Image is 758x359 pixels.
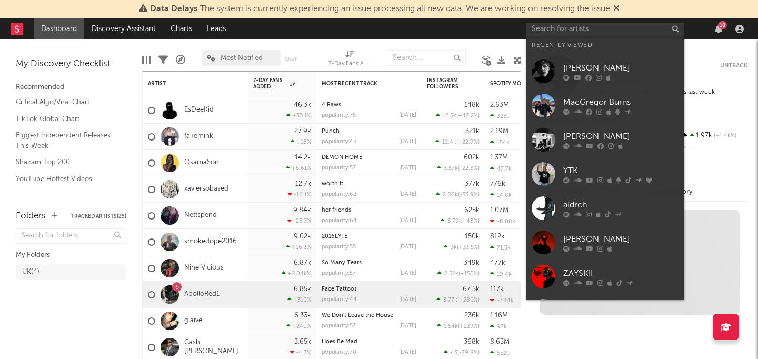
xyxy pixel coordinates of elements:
a: Shazam Top 200 [16,156,116,168]
a: Apple Top 200 [16,190,116,201]
span: Data Delays [150,5,197,13]
div: [DATE] [399,297,416,303]
div: 67.5k [463,286,480,293]
div: worth it [322,181,416,187]
div: popularity: 55 [322,244,356,250]
span: 2.52k [444,271,458,277]
div: popularity: 62 [322,192,356,197]
button: 10 [715,25,722,33]
span: : The system is currently experiencing an issue processing all new data. We are working on resolv... [150,5,610,13]
div: YTK [563,164,679,177]
div: [PERSON_NAME] [563,130,679,143]
div: 602k [464,154,480,161]
button: Save [284,56,298,62]
div: +18 % [291,138,311,145]
a: So Many Tears [322,260,362,266]
div: 2.19M [490,128,508,135]
div: [PERSON_NAME] [563,62,679,74]
div: Recommended [16,81,126,94]
input: Search for artists [526,23,684,36]
a: [PERSON_NAME] [526,54,684,88]
div: 97k [490,323,507,330]
span: 3.57k [444,166,458,172]
div: 368k [464,338,480,345]
div: 14.8k [490,192,512,198]
div: Face Tattoos [322,286,416,292]
div: -- [677,143,747,156]
div: popularity: 44 [322,297,357,303]
a: fakemink [184,132,213,141]
div: [DATE] [399,323,416,329]
div: +240 % [286,323,311,330]
div: popularity: 75 [322,113,356,118]
div: Instagram Followers [427,77,464,90]
div: [DATE] [399,113,416,118]
div: +33.1 % [286,112,311,119]
a: Hoes Be Mad [322,339,357,345]
div: aldrch [563,198,679,211]
div: 1.37M [490,154,508,161]
div: 47.7k [490,165,512,172]
div: ( ) [437,165,480,172]
div: ( ) [444,349,480,356]
div: 150k [465,233,480,240]
a: Critical Algo/Viral Chart [16,96,116,108]
div: 8.63M [490,338,510,345]
div: popularity: 48 [322,139,357,145]
div: 9.84k [293,207,311,214]
div: 2.63M [490,102,509,108]
div: 625k [464,207,480,214]
div: [DATE] [399,350,416,355]
span: 43 [451,350,457,356]
a: glaive [184,316,202,325]
span: +33.5 % [458,245,478,251]
a: TikTok Global Chart [16,113,116,125]
a: YTK [526,157,684,191]
div: 1.07M [490,207,508,214]
a: ApolloRed1 [184,290,220,299]
div: We Don't Leave the House [322,313,416,318]
input: Search... [387,50,466,66]
div: A&R Pipeline [176,45,185,75]
div: 71.3k [490,244,511,251]
div: 6.33k [294,312,311,319]
button: Tracked Artists(25) [71,214,126,219]
span: Most Notified [221,55,263,62]
a: We Don't Leave the House [322,313,393,318]
div: +2.04k % [282,270,311,277]
div: 154k [490,139,510,146]
div: Recently Viewed [532,39,679,52]
a: EsDeeKid [184,106,214,115]
div: 349k [464,260,480,266]
a: UK(4) [16,264,126,280]
a: STMG DemGuyz [526,294,684,328]
div: [PERSON_NAME] [563,233,679,245]
a: her friends [322,207,351,213]
span: 3.79k [447,218,462,224]
span: 2.86k [443,192,458,198]
div: 7-Day Fans Added (7-Day Fans Added) [328,45,371,75]
div: +5.61 % [286,165,311,172]
div: ( ) [441,217,480,224]
div: ( ) [436,296,480,303]
div: 6.85k [294,286,311,293]
div: 10 [718,21,727,29]
span: 3.77k [443,297,457,303]
div: So Many Tears [322,260,416,266]
span: -33.9 % [460,192,478,198]
div: 27.9k [294,128,311,135]
div: +16.3 % [286,244,311,251]
div: popularity: 57 [322,323,356,329]
span: 1.54k [444,324,458,330]
span: +1.4k % [712,133,736,139]
span: -79.8 % [459,350,478,356]
a: smokedope2016 [184,237,237,246]
div: Spotify Monthly Listeners [490,81,569,87]
span: +280 % [459,297,478,303]
span: -22.8 % [460,166,478,172]
a: Dashboard [34,18,84,39]
div: [DATE] [399,218,416,224]
a: Punch [322,128,340,134]
div: 46.3k [294,102,311,108]
div: ( ) [436,112,480,119]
